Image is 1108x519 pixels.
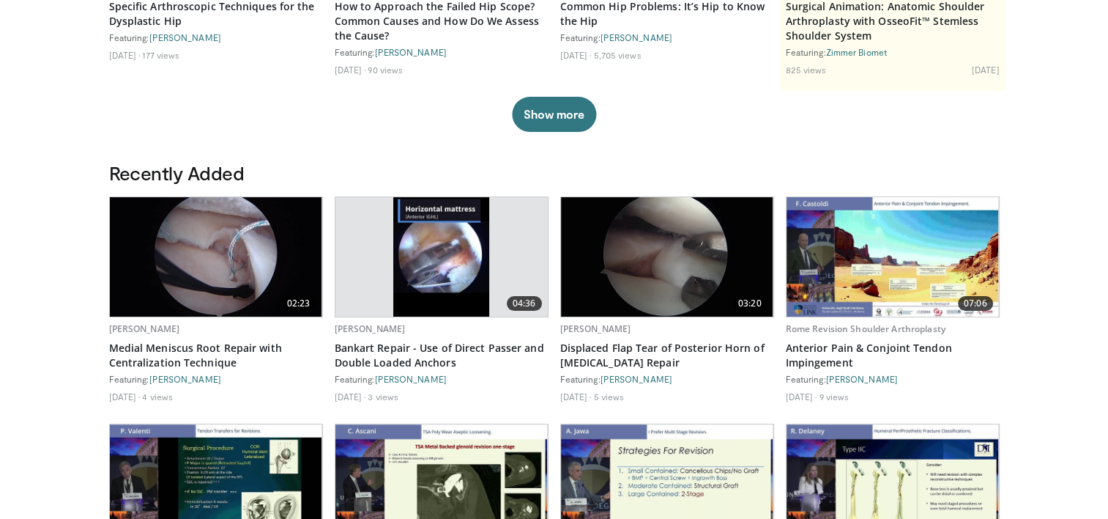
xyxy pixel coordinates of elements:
span: 03:20 [732,296,767,311]
img: 926032fc-011e-4e04-90f2-afa899d7eae5.620x360_q85_upscale.jpg [110,197,322,317]
a: 04:36 [335,197,548,317]
div: Featuring: [109,373,323,385]
a: [PERSON_NAME] [149,374,221,384]
h3: Recently Added [109,161,1000,185]
li: 90 views [368,64,403,76]
li: [DATE] [335,391,366,402]
a: Zimmer Biomet [826,47,887,57]
li: [DATE] [109,391,141,402]
div: Featuring: [786,46,1000,58]
a: Displaced Flap Tear of Posterior Horn of [MEDICAL_DATA] Repair [560,341,774,370]
div: Featuring: [335,46,549,58]
li: 5 views [593,391,624,402]
a: 07:06 [787,197,999,317]
li: 9 views [819,391,849,402]
li: 177 views [142,49,179,61]
li: [DATE] [560,49,592,61]
li: 3 views [368,391,398,402]
a: 02:23 [110,197,322,317]
a: [PERSON_NAME] [335,323,406,335]
li: [DATE] [109,49,141,61]
img: cd449402-123d-47f7-b112-52d159f17939.620x360_q85_upscale.jpg [393,197,489,317]
a: Bankart Repair - Use of Direct Passer and Double Loaded Anchors [335,341,549,370]
li: 5,705 views [593,49,641,61]
a: [PERSON_NAME] [375,374,447,384]
a: Anterior Pain & Conjoint Tendon Impingement [786,341,1000,370]
li: [DATE] [335,64,366,76]
a: [PERSON_NAME] [601,32,672,43]
div: Featuring: [560,373,774,385]
div: Featuring: [109,32,323,43]
li: 4 views [142,391,173,402]
a: Rome Revision Shoulder Arthroplasty [786,323,945,335]
li: [DATE] [786,391,817,402]
button: Show more [512,97,596,132]
a: [PERSON_NAME] [560,323,631,335]
span: 02:23 [281,296,316,311]
a: Medial Meniscus Root Repair with Centralization Technique [109,341,323,370]
li: 825 views [786,64,827,76]
a: [PERSON_NAME] [601,374,672,384]
li: [DATE] [560,391,592,402]
img: 8037028b-5014-4d38-9a8c-71d966c81743.620x360_q85_upscale.jpg [787,197,999,317]
a: [PERSON_NAME] [375,47,447,57]
div: Featuring: [335,373,549,385]
a: 03:20 [561,197,773,317]
div: Featuring: [786,373,1000,385]
a: [PERSON_NAME] [109,323,180,335]
span: 04:36 [507,296,542,311]
a: [PERSON_NAME] [826,374,898,384]
li: [DATE] [972,64,1000,76]
span: 07:06 [958,296,993,311]
div: Featuring: [560,32,774,43]
img: 2649116b-05f8-405c-a48f-a284a947b030.620x360_q85_upscale.jpg [561,197,773,317]
a: [PERSON_NAME] [149,32,221,43]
